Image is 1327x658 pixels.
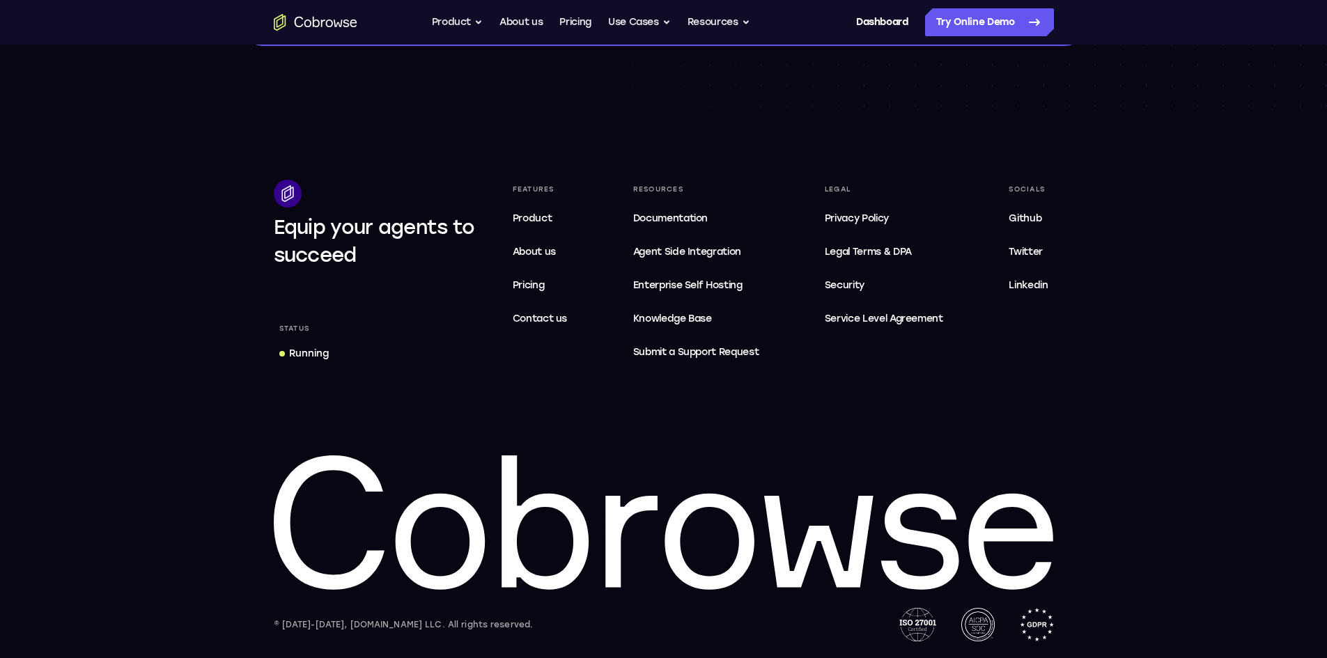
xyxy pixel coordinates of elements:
button: Product [432,8,483,36]
a: Privacy Policy [819,205,949,233]
button: Use Cases [608,8,671,36]
a: About us [499,8,543,36]
a: Service Level Agreement [819,305,949,333]
a: Twitter [1003,238,1053,266]
a: Dashboard [856,8,908,36]
span: Submit a Support Request [633,344,759,361]
span: Linkedin [1009,279,1048,291]
div: Legal [819,180,949,199]
a: Github [1003,205,1053,233]
span: Documentation [633,212,708,224]
span: Equip your agents to succeed [274,215,475,267]
div: Status [274,319,316,338]
a: Knowledge Base [628,305,765,333]
a: About us [507,238,573,266]
a: Product [507,205,573,233]
a: Agent Side Integration [628,238,765,266]
span: Service Level Agreement [825,311,943,327]
span: Enterprise Self Hosting [633,277,759,294]
span: Pricing [513,279,545,291]
img: AICPA SOC [961,608,995,641]
a: Legal Terms & DPA [819,238,949,266]
a: Documentation [628,205,765,233]
span: Legal Terms & DPA [825,246,912,258]
img: ISO [899,608,936,641]
img: GDPR [1020,608,1054,641]
a: Try Online Demo [925,8,1054,36]
div: Socials [1003,180,1053,199]
a: Pricing [507,272,573,299]
div: Running [289,347,329,361]
div: © [DATE]-[DATE], [DOMAIN_NAME] LLC. All rights reserved. [274,618,534,632]
span: About us [513,246,556,258]
span: Privacy Policy [825,212,889,224]
a: Pricing [559,8,591,36]
a: Enterprise Self Hosting [628,272,765,299]
a: Submit a Support Request [628,338,765,366]
span: Twitter [1009,246,1043,258]
span: Security [825,279,864,291]
a: Linkedin [1003,272,1053,299]
span: Github [1009,212,1041,224]
button: Resources [688,8,750,36]
span: Knowledge Base [633,313,712,324]
a: Go to the home page [274,14,357,31]
span: Agent Side Integration [633,244,759,260]
span: Product [513,212,552,224]
div: Features [507,180,573,199]
a: Contact us [507,305,573,333]
span: Contact us [513,313,568,324]
a: Running [274,341,334,366]
div: Resources [628,180,765,199]
a: Security [819,272,949,299]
